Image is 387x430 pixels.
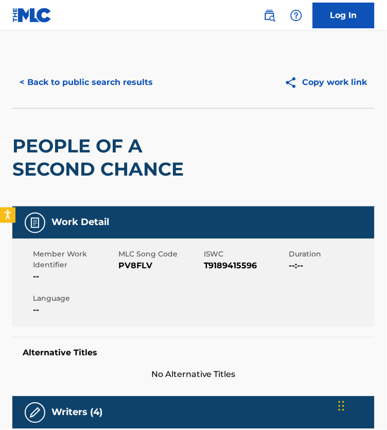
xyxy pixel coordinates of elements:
[12,8,52,23] img: MLC Logo
[204,260,287,272] span: T9189415596
[118,249,201,260] span: MLC Song Code
[259,5,280,26] a: Public Search
[289,260,372,272] span: --:--
[263,9,276,22] img: search
[33,271,116,283] span: --
[29,217,41,229] img: Work Detail
[277,70,375,95] button: Copy work link
[29,407,41,419] img: Writers
[33,304,116,317] span: --
[285,76,303,89] img: Copy work link
[313,3,375,28] a: Log In
[339,391,345,422] div: Drag
[336,381,387,430] iframe: Chat Widget
[286,5,307,26] div: Help
[23,348,364,358] h5: Alternative Titles
[33,294,116,304] span: Language
[289,249,372,260] span: Duration
[290,9,303,22] img: help
[204,249,287,260] span: ISWC
[51,407,102,419] h5: Writers (4)
[118,260,201,272] span: PV8FLV
[12,70,160,95] button: < Back to public search results
[12,134,230,181] h2: PEOPLE OF A SECOND CHANCE
[51,217,109,229] h5: Work Detail
[12,369,375,381] span: No Alternative Titles
[33,249,116,271] span: Member Work Identifier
